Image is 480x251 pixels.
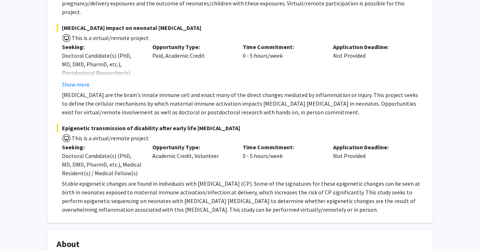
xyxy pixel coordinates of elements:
p: Opportunity Type: [152,143,232,151]
p: [MEDICAL_DATA] are the brain's innate immune cell and enact many of the direct changes mediated b... [62,91,424,116]
div: Not Provided [328,43,418,89]
div: 0 - 5 hours/week [237,143,328,177]
span: Epigenetic transmission of disability after early life [MEDICAL_DATA] [57,124,424,132]
span: [MEDICAL_DATA] impact on neonatal [MEDICAL_DATA] [57,23,424,32]
span: This is a virtual/remote project [71,135,149,142]
p: Application Deadline: [333,143,413,151]
div: Doctoral Candidate(s) (PhD, MD, DMD, PharmD, etc.), Postdoctoral Researcher(s) / Research Staff, ... [62,51,142,94]
p: Time Commitment: [243,143,322,151]
h4: About [57,239,424,250]
div: Not Provided [328,143,418,177]
p: Opportunity Type: [152,43,232,51]
p: Time Commitment: [243,43,322,51]
iframe: Chat [5,219,31,246]
div: Paid, Academic Credit [147,43,237,89]
div: 0 - 5 hours/week [237,43,328,89]
span: This is a virtual/remote project [71,34,149,41]
p: Stable epigenetic changes are found in individuals with [MEDICAL_DATA] (CP). Some of the signatur... [62,179,424,214]
p: Seeking: [62,143,142,151]
div: Doctoral Candidate(s) (PhD, MD, DMD, PharmD, etc.), Medical Resident(s) / Medical Fellow(s) [62,151,142,177]
div: Academic Credit, Volunteer [147,143,237,177]
button: Show more [62,80,90,89]
p: Application Deadline: [333,43,413,51]
p: Seeking: [62,43,142,51]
